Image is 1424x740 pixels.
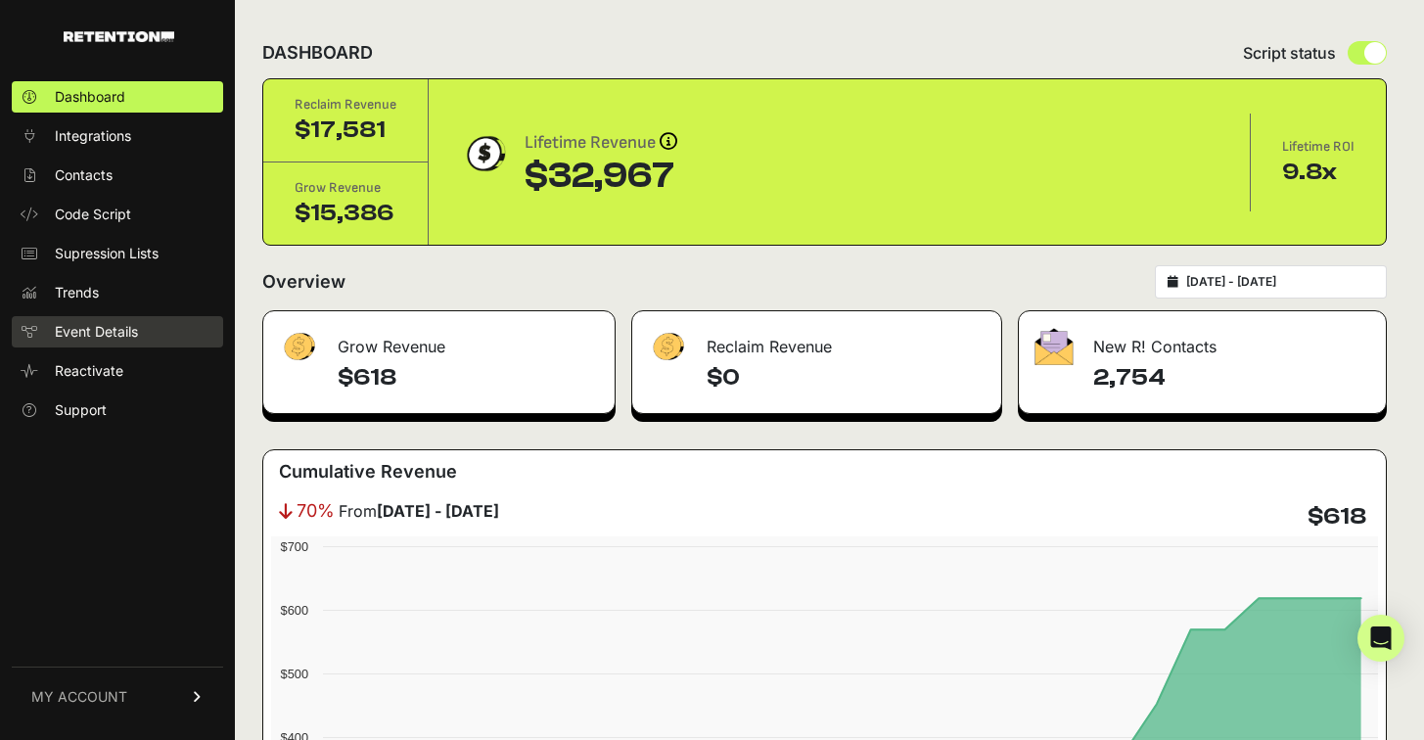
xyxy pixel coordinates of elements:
[12,238,223,269] a: Supression Lists
[1034,328,1074,365] img: fa-envelope-19ae18322b30453b285274b1b8af3d052b27d846a4fbe8435d1a52b978f639a2.png
[279,458,457,486] h3: Cumulative Revenue
[632,311,1001,370] div: Reclaim Revenue
[377,501,499,521] strong: [DATE] - [DATE]
[1019,311,1386,370] div: New R! Contacts
[55,244,159,263] span: Supression Lists
[295,115,396,146] div: $17,581
[1243,41,1336,65] span: Script status
[12,355,223,387] a: Reactivate
[281,539,308,554] text: $700
[64,31,174,42] img: Retention.com
[1282,157,1355,188] div: 9.8x
[12,120,223,152] a: Integrations
[55,126,131,146] span: Integrations
[339,499,499,523] span: From
[279,328,318,366] img: fa-dollar-13500eef13a19c4ab2b9ed9ad552e47b0d9fc28b02b83b90ba0e00f96d6372e9.png
[1282,137,1355,157] div: Lifetime ROI
[295,178,396,198] div: Grow Revenue
[525,157,677,196] div: $32,967
[1357,615,1404,662] div: Open Intercom Messenger
[297,497,335,525] span: 70%
[12,394,223,426] a: Support
[55,361,123,381] span: Reactivate
[281,603,308,618] text: $600
[12,160,223,191] a: Contacts
[55,400,107,420] span: Support
[12,199,223,230] a: Code Script
[31,687,127,707] span: MY ACCOUNT
[460,129,509,178] img: dollar-coin-05c43ed7efb7bc0c12610022525b4bbbb207c7efeef5aecc26f025e68dcafac9.png
[12,81,223,113] a: Dashboard
[12,277,223,308] a: Trends
[263,311,615,370] div: Grow Revenue
[262,39,373,67] h2: DASHBOARD
[12,316,223,347] a: Event Details
[338,362,599,393] h4: $618
[295,95,396,115] div: Reclaim Revenue
[55,165,113,185] span: Contacts
[55,87,125,107] span: Dashboard
[648,328,687,366] img: fa-dollar-13500eef13a19c4ab2b9ed9ad552e47b0d9fc28b02b83b90ba0e00f96d6372e9.png
[1308,501,1366,532] h4: $618
[55,283,99,302] span: Trends
[12,667,223,726] a: MY ACCOUNT
[707,362,986,393] h4: $0
[1093,362,1370,393] h4: 2,754
[281,667,308,681] text: $500
[525,129,677,157] div: Lifetime Revenue
[55,322,138,342] span: Event Details
[262,268,345,296] h2: Overview
[295,198,396,229] div: $15,386
[55,205,131,224] span: Code Script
